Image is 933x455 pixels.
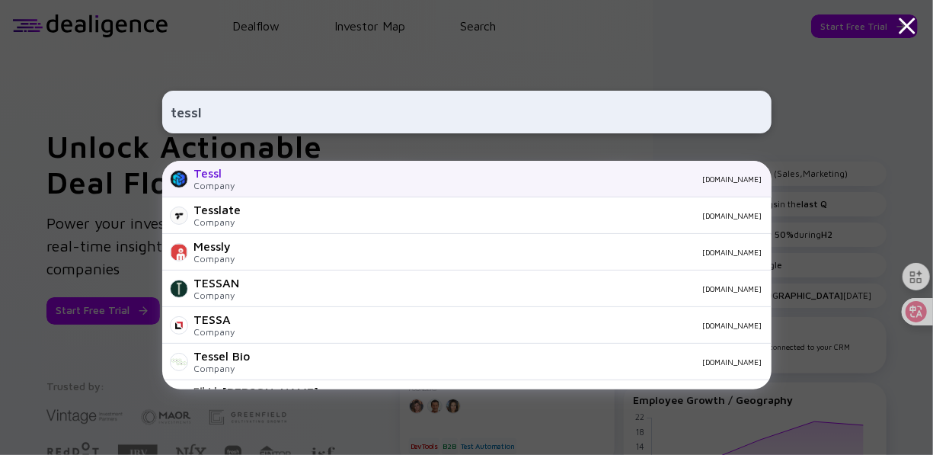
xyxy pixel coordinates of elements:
div: [DOMAIN_NAME] [263,357,762,367]
div: [DOMAIN_NAME] [254,211,762,220]
div: TESSA [194,312,235,326]
div: Tessel Bio [194,349,251,363]
div: Company [194,216,241,228]
div: [DOMAIN_NAME] [248,175,762,184]
div: Company [194,363,251,374]
input: Search Company or Investor... [171,98,762,126]
div: Company [194,180,235,191]
div: [DOMAIN_NAME] [248,321,762,330]
div: Company [194,326,235,338]
div: Tesslate [194,203,241,216]
div: Tessl [194,166,235,180]
div: 테서 [PERSON_NAME] [194,385,319,401]
div: TESSAN [194,276,240,290]
div: [DOMAIN_NAME] [252,284,762,293]
div: Messly [194,239,235,253]
div: Company [194,290,240,301]
div: [DOMAIN_NAME] [248,248,762,257]
div: Company [194,253,235,264]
